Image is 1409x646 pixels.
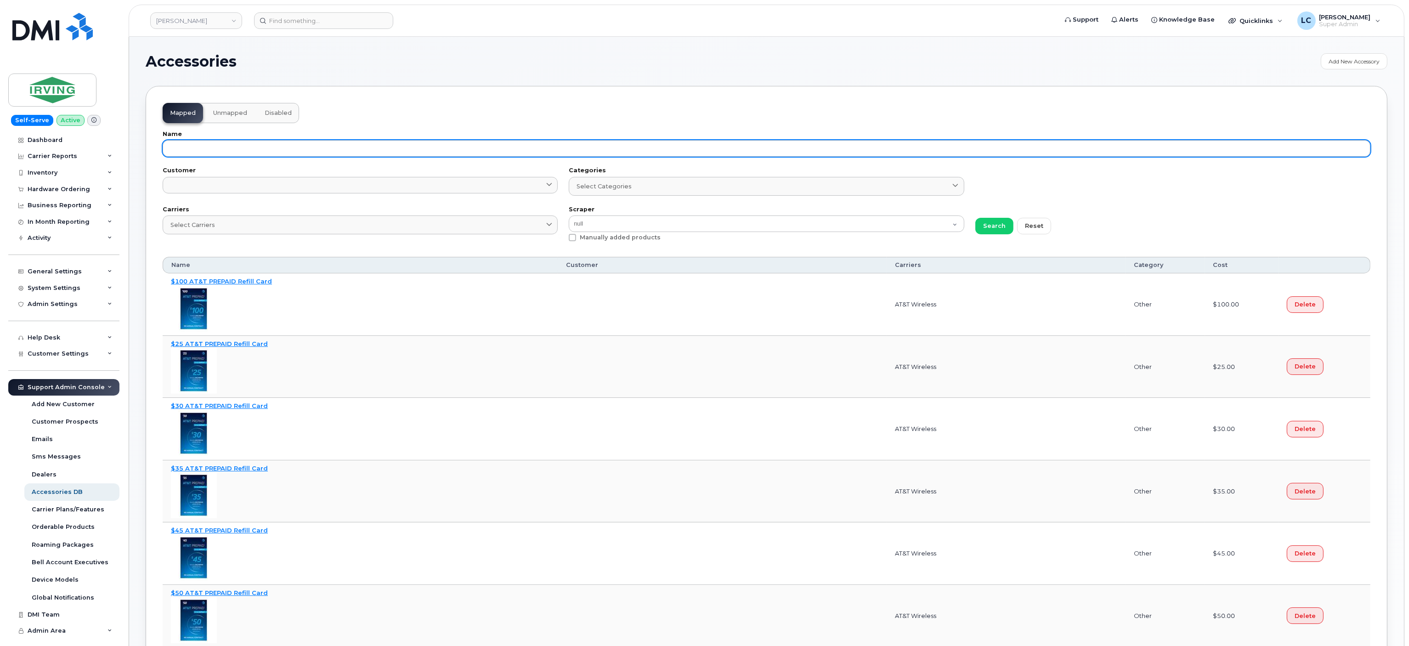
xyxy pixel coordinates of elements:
[569,207,964,213] label: Scraper
[163,215,558,234] a: Select Carriers
[1295,487,1316,496] span: Delete
[163,207,558,213] label: Carriers
[1287,296,1324,313] button: Delete
[1205,336,1279,398] td: $25.00
[171,589,268,596] a: $50 AT&T PREPAID Refill Card
[1126,257,1205,273] th: Category
[887,398,1126,460] td: AT&T Wireless
[1205,522,1279,585] td: $45.00
[1295,612,1316,620] span: Delete
[887,273,1126,336] td: AT&T Wireless
[163,168,558,174] label: Customer
[983,221,1006,230] span: Search
[1126,460,1205,523] td: Other
[1205,257,1279,273] th: Cost
[1287,421,1324,437] button: Delete
[1017,218,1051,234] button: Reset
[887,460,1126,523] td: AT&T Wireless
[171,465,268,472] a: $35 AT&T PREPAID Refill Card
[1295,425,1316,433] span: Delete
[1295,362,1316,371] span: Delete
[146,55,237,68] span: Accessories
[1126,522,1205,585] td: Other
[558,234,562,238] input: Manually added products
[1126,398,1205,460] td: Other
[171,410,217,456] img: thumb_accessories-69563-100x160.jpg
[1025,221,1043,230] span: Reset
[569,177,964,196] a: Select Categories
[887,522,1126,585] td: AT&T Wireless
[887,336,1126,398] td: AT&T Wireless
[1205,460,1279,523] td: $35.00
[1321,53,1387,69] a: Add New Accessory
[1295,549,1316,558] span: Delete
[163,131,1370,137] label: Name
[1126,273,1205,336] td: Other
[887,257,1126,273] th: Carriers
[265,109,292,117] span: Disabled
[171,278,272,285] a: $100 AT&T PREPAID Refill Card
[1205,273,1279,336] td: $100.00
[580,234,661,241] span: Manually added products
[171,402,268,409] a: $30 AT&T PREPAID Refill Card
[1295,300,1316,309] span: Delete
[1287,545,1324,562] button: Delete
[558,257,886,273] th: Customer
[171,340,268,347] a: $25 AT&T PREPAID Refill Card
[163,257,558,273] th: Name
[171,348,217,394] img: thumb_accessories-74911-100x160.jpg
[171,472,217,518] img: thumb_accessories-42574-100x160.jpg
[1287,358,1324,375] button: Delete
[171,535,217,581] img: thumb_accessories-43820-100x160.jpg
[975,218,1013,234] button: Search
[213,109,247,117] span: Unmapped
[577,182,632,191] span: Select Categories
[171,597,217,643] img: thumb_accessories-40543-100x160.jpg
[1205,398,1279,460] td: $30.00
[1287,607,1324,624] button: Delete
[1126,336,1205,398] td: Other
[171,527,268,534] a: $45 AT&T PREPAID Refill Card
[569,234,964,246] div: Products with null or empty string values in scraper field. Please, uncheck if you want to search...
[569,168,964,174] label: Categories
[1287,483,1324,499] button: Delete
[171,286,217,332] img: thumb_accessories-40899-100x160.jpg
[170,221,215,229] span: Select Carriers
